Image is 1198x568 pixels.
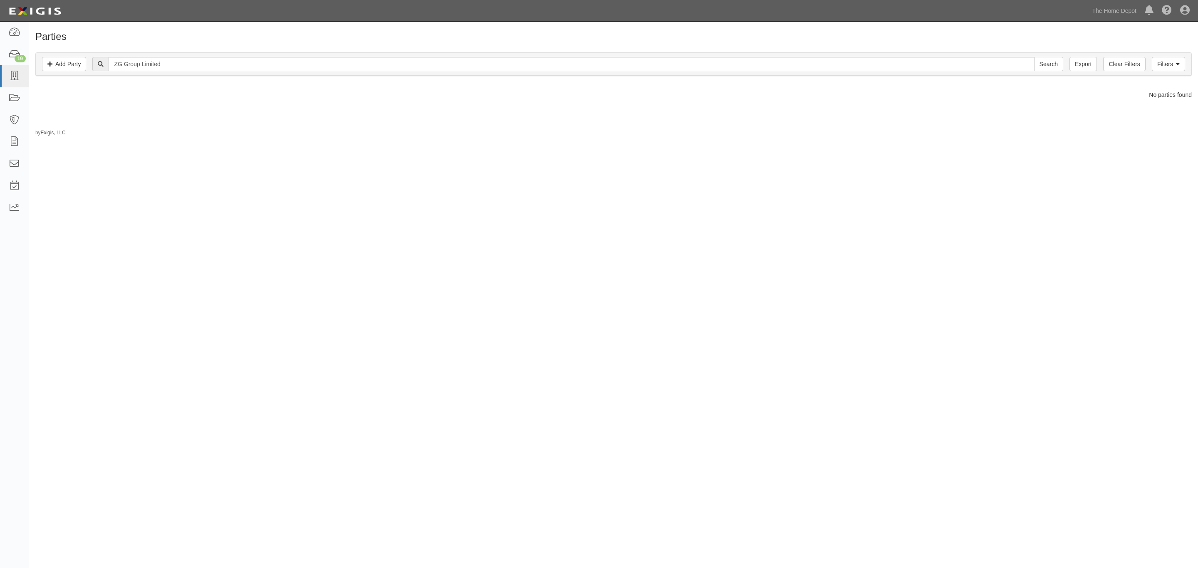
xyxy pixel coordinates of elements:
[1088,2,1141,19] a: The Home Depot
[1034,57,1063,71] input: Search
[1152,57,1185,71] a: Filters
[29,91,1198,99] div: No parties found
[1103,57,1145,71] a: Clear Filters
[35,129,66,136] small: by
[15,55,26,62] div: 19
[1162,6,1172,16] i: Help Center - Complianz
[42,57,86,71] a: Add Party
[6,4,64,19] img: logo-5460c22ac91f19d4615b14bd174203de0afe785f0fc80cf4dbbc73dc1793850b.png
[35,31,1192,42] h1: Parties
[1069,57,1097,71] a: Export
[41,130,66,136] a: Exigis, LLC
[109,57,1034,71] input: Search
